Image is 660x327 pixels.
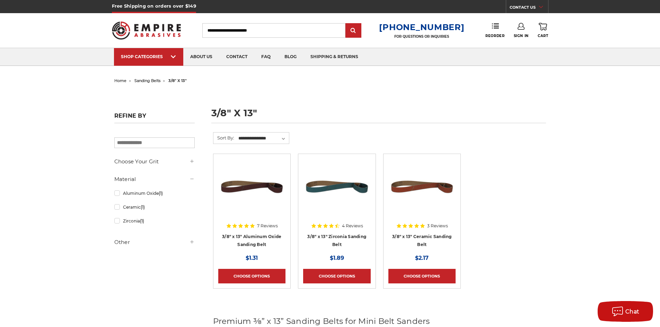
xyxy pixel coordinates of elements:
h1: 3/8" x 13" [211,108,546,123]
h5: Refine by [114,112,195,123]
input: Submit [346,24,360,38]
a: home [114,78,126,83]
span: $2.17 [415,255,429,261]
span: $1.89 [330,255,344,261]
a: faq [254,48,278,66]
a: Ceramic [114,201,195,213]
a: [PHONE_NUMBER] [379,22,464,32]
img: Empire Abrasives [112,17,181,44]
a: Choose Options [388,269,456,283]
h5: Choose Your Grit [114,157,195,166]
a: about us [183,48,219,66]
h5: Other [114,238,195,246]
a: Choose Options [218,269,285,283]
span: (1) [159,191,163,196]
span: Premium ⅜” x 13” Sanding Belts for Mini Belt Sanders [213,316,430,326]
span: $1.31 [246,255,258,261]
a: 3/8" x 13" Aluminum Oxide File Belt [218,159,285,247]
div: SHOP CATEGORIES [121,54,176,59]
a: Cart [538,23,548,38]
a: sanding belts [134,78,160,83]
a: Aluminum Oxide [114,187,195,199]
select: Sort By: [237,133,289,144]
a: CONTACT US [510,3,548,13]
span: Chat [625,308,640,315]
a: shipping & returns [303,48,365,66]
button: Chat [598,301,653,322]
span: (1) [140,218,144,224]
a: Reorder [485,23,504,38]
a: blog [278,48,303,66]
a: 3/8" x 13"Zirconia File Belt [303,159,370,247]
img: 3/8" x 13"Zirconia File Belt [303,159,370,214]
span: Reorder [485,34,504,38]
p: FOR QUESTIONS OR INQUIRIES [379,34,464,39]
span: (1) [141,205,145,210]
a: Zirconia [114,215,195,227]
h5: Material [114,175,195,183]
a: Choose Options [303,269,370,283]
span: 3/8" x 13" [168,78,187,83]
span: Cart [538,34,548,38]
span: Sign In [514,34,529,38]
a: 3/8" x 13" Ceramic File Belt [388,159,456,247]
img: 3/8" x 13" Aluminum Oxide File Belt [218,159,285,214]
img: 3/8" x 13" Ceramic File Belt [388,159,456,214]
a: contact [219,48,254,66]
label: Sort By: [213,133,234,143]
